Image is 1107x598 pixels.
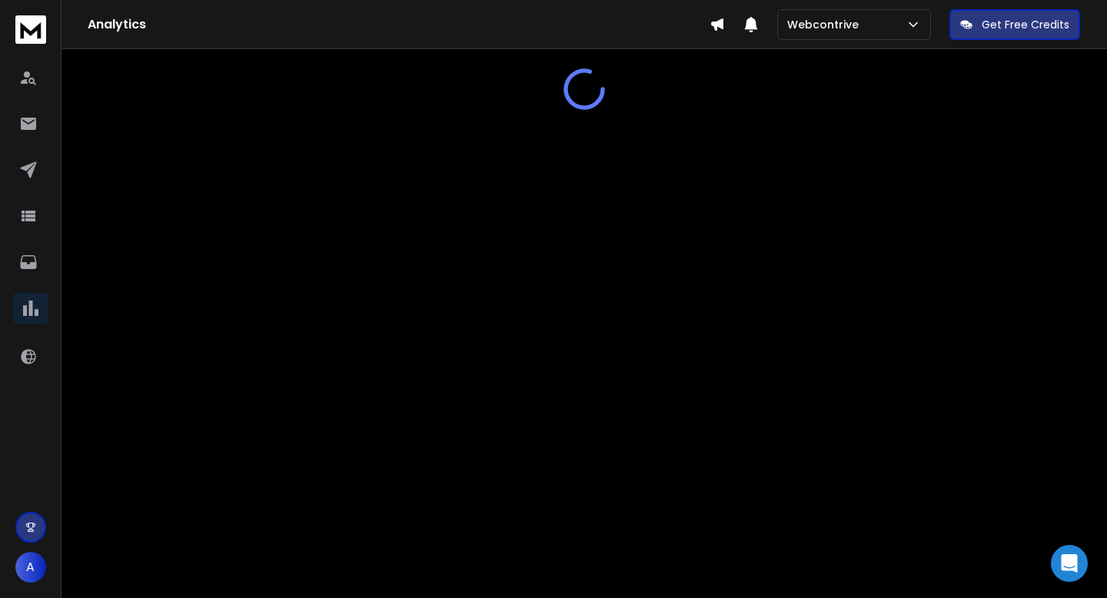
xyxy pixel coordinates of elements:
button: A [15,552,46,583]
div: Open Intercom Messenger [1051,545,1088,582]
img: logo [15,15,46,44]
p: Webcontrive [787,17,865,32]
button: Get Free Credits [949,9,1080,40]
p: Get Free Credits [982,17,1069,32]
h1: Analytics [88,15,710,34]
